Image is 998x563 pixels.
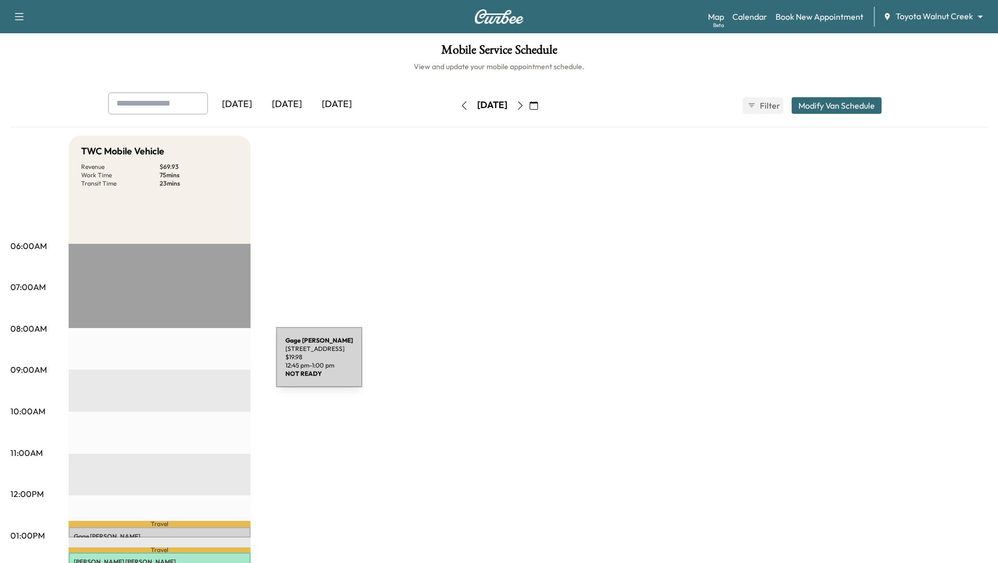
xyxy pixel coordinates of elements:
p: 23 mins [160,179,238,188]
div: [DATE] [262,93,312,116]
h1: Mobile Service Schedule [10,44,988,61]
p: Gage [PERSON_NAME] [74,532,245,541]
p: 07:00AM [10,281,46,293]
div: [DATE] [212,93,262,116]
div: [DATE] [312,93,362,116]
h6: View and update your mobile appointment schedule. [10,61,988,72]
div: [DATE] [477,99,507,112]
p: 10:00AM [10,405,45,417]
h5: TWC Mobile Vehicle [81,144,164,159]
p: 06:00AM [10,240,47,252]
p: $ 69.93 [160,163,238,171]
div: Beta [713,21,724,29]
p: Revenue [81,163,160,171]
p: 08:00AM [10,322,47,335]
p: 09:00AM [10,363,47,376]
p: 75 mins [160,171,238,179]
a: Book New Appointment [776,10,863,23]
a: MapBeta [708,10,724,23]
img: Curbee Logo [474,9,524,24]
a: Calendar [732,10,767,23]
p: 01:00PM [10,529,45,542]
span: Toyota Walnut Creek [896,10,973,22]
p: Transit Time [81,179,160,188]
p: 11:00AM [10,447,43,459]
p: 12:00PM [10,488,44,500]
button: Filter [743,97,783,114]
p: Travel [69,521,251,527]
p: Work Time [81,171,160,179]
span: Filter [760,99,779,112]
button: Modify Van Schedule [792,97,882,114]
p: Travel [69,547,251,553]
